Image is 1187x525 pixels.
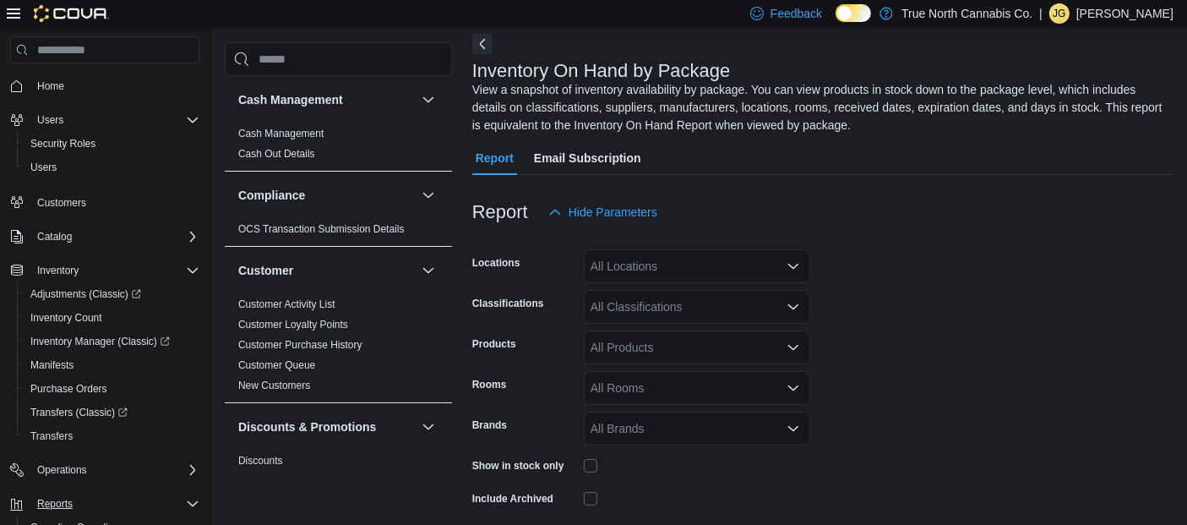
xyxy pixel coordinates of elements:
span: Feedback [770,5,822,22]
span: Transfers [30,429,73,443]
button: Discounts & Promotions [238,418,415,435]
a: Inventory Manager (Classic) [24,331,177,352]
span: New Customers [238,379,310,392]
button: Home [3,74,206,98]
button: Manifests [17,353,206,377]
label: Classifications [472,297,544,310]
span: Users [24,157,199,178]
button: Users [30,110,70,130]
a: OCS Transaction Submission Details [238,223,405,235]
button: Next [472,34,493,54]
label: Rooms [472,378,507,391]
span: Inventory [37,264,79,277]
button: Inventory [30,260,85,281]
button: Reports [30,494,79,514]
span: Adjustments (Classic) [24,284,199,304]
a: Inventory Count [24,308,109,328]
button: Open list of options [787,422,800,435]
button: Customer [418,260,438,281]
a: Discounts [238,455,283,467]
h3: Report [472,202,528,222]
div: Jessica Gallant [1049,3,1070,24]
span: Inventory Manager (Classic) [24,331,199,352]
span: Manifests [24,355,199,375]
button: Reports [3,492,206,516]
a: Cash Out Details [238,148,315,160]
div: Customer [225,294,452,402]
a: Customer Queue [238,359,315,371]
span: Dark Mode [836,22,836,23]
span: Inventory Count [24,308,199,328]
a: Manifests [24,355,80,375]
span: Customers [30,191,199,212]
input: Dark Mode [836,4,871,22]
span: Inventory Manager (Classic) [30,335,170,348]
a: Purchase Orders [24,379,114,399]
span: Customer Purchase History [238,338,362,352]
button: Catalog [3,225,206,249]
a: Transfers (Classic) [17,401,206,424]
span: Users [37,113,63,127]
button: Operations [30,460,94,480]
button: Discounts & Promotions [418,417,438,437]
span: Users [30,110,199,130]
span: Customer Activity List [238,298,335,311]
p: [PERSON_NAME] [1076,3,1173,24]
button: Compliance [238,187,415,204]
a: Customer Loyalty Points [238,319,348,331]
span: Hide Parameters [569,204,657,221]
button: Hide Parameters [542,195,664,229]
button: Operations [3,458,206,482]
span: Report [476,141,514,175]
span: Cash Out Details [238,147,315,161]
span: Purchase Orders [30,382,107,396]
a: Customers [30,193,93,213]
button: Cash Management [238,91,415,108]
img: Cova [34,5,109,22]
button: Purchase Orders [17,377,206,401]
span: Security Roles [30,137,95,150]
div: Compliance [225,219,452,246]
button: Users [3,108,206,132]
h3: Cash Management [238,91,343,108]
a: Inventory Manager (Classic) [17,330,206,353]
h3: Customer [238,262,293,279]
span: Home [37,79,64,93]
button: Compliance [418,185,438,205]
p: True North Cannabis Co. [901,3,1032,24]
a: Adjustments (Classic) [17,282,206,306]
button: Open list of options [787,341,800,354]
button: Customers [3,189,206,214]
span: Operations [30,460,199,480]
a: Transfers [24,426,79,446]
button: Customer [238,262,415,279]
span: Customer Queue [238,358,315,372]
p: | [1039,3,1043,24]
span: Inventory [30,260,199,281]
a: Adjustments (Classic) [24,284,148,304]
label: Include Archived [472,492,553,506]
span: Reports [30,494,199,514]
span: JG [1053,3,1065,24]
label: Show in stock only [472,459,564,473]
a: Transfers (Classic) [24,402,134,423]
button: Inventory [3,259,206,282]
a: Customer Activity List [238,298,335,310]
button: Users [17,156,206,179]
a: Security Roles [24,134,102,154]
span: Catalog [30,227,199,247]
div: Cash Management [225,123,452,171]
a: Cash Management [238,128,324,139]
a: New Customers [238,380,310,391]
button: Inventory Count [17,306,206,330]
span: Catalog [37,230,72,243]
div: Discounts & Promotions [225,451,452,518]
button: Security Roles [17,132,206,156]
h3: Discounts & Promotions [238,418,376,435]
a: Home [30,76,71,96]
span: OCS Transaction Submission Details [238,222,405,236]
span: Manifests [30,358,74,372]
span: Email Subscription [534,141,641,175]
span: Transfers (Classic) [24,402,199,423]
label: Brands [472,418,507,432]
